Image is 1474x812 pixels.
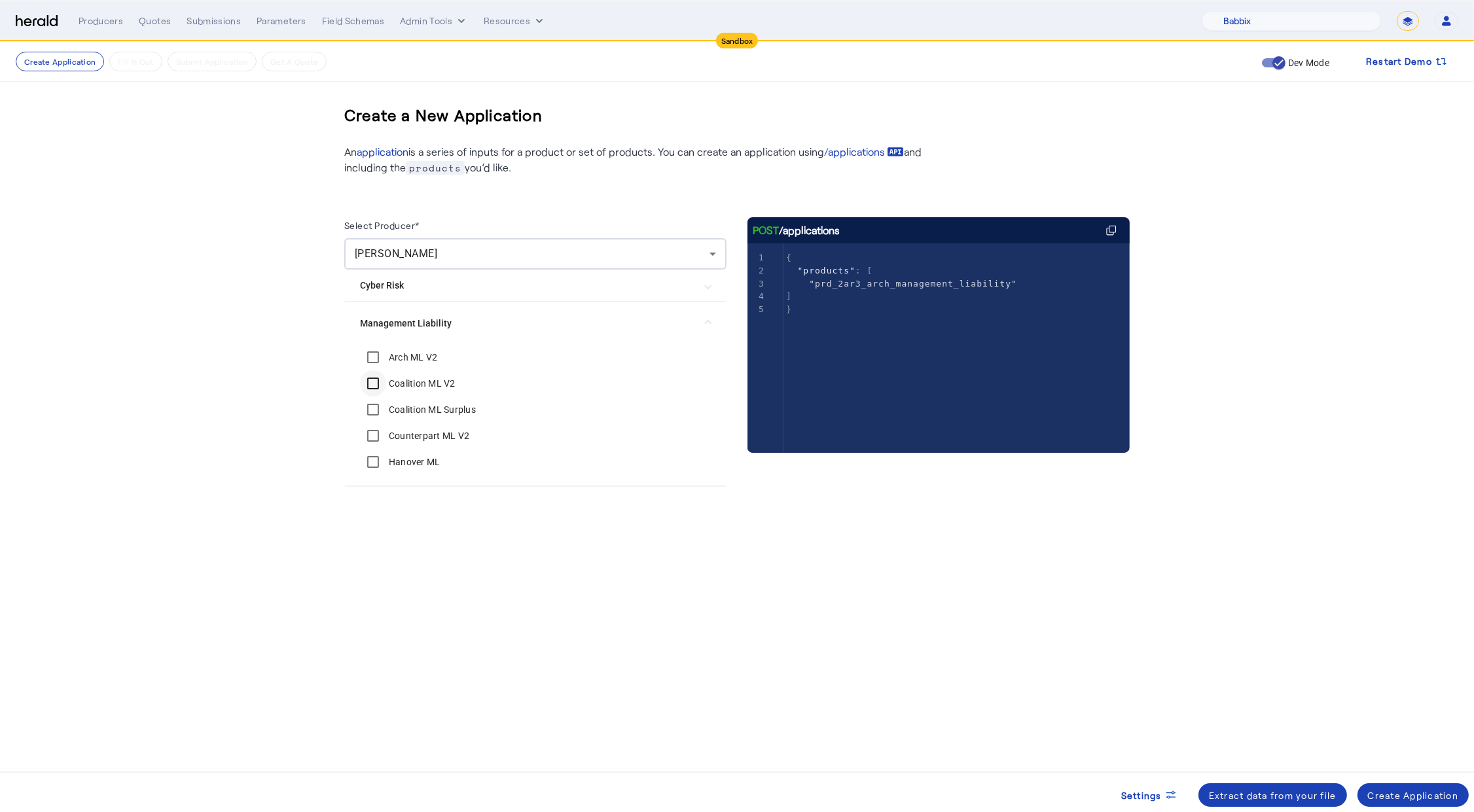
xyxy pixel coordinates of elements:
[386,377,456,390] label: Coalition ML V2
[16,15,58,27] img: Herald Logo
[400,14,468,27] button: internal dropdown menu
[262,52,327,71] button: Get A Quote
[753,222,840,238] div: /applications
[344,144,933,175] p: An is a series of inputs for a product or set of products. You can create an application using an...
[747,251,766,264] div: 1
[747,303,766,316] div: 5
[809,279,1017,289] span: "prd_2ar3_arch_management_liability"
[344,220,420,231] label: Select Producer*
[786,291,792,301] span: ]
[406,161,465,175] span: products
[109,52,162,71] button: Fill it Out
[386,429,469,442] label: Counterpart ML V2
[355,247,438,260] span: [PERSON_NAME]
[139,14,171,27] div: Quotes
[1121,788,1162,802] span: Settings
[484,14,546,27] button: Resources dropdown menu
[360,317,695,330] mat-panel-title: Management Liability
[1357,783,1469,807] button: Create Application
[1366,54,1432,69] span: Restart Demo
[360,279,695,292] mat-panel-title: Cyber Risk
[1111,783,1188,807] button: Settings
[257,14,306,27] div: Parameters
[824,144,904,160] a: /applications
[1368,788,1459,802] div: Create Application
[344,302,727,344] mat-expansion-panel-header: Management Liability
[344,94,543,136] h3: Create a New Application
[187,14,241,27] div: Submissions
[357,145,408,158] a: application
[716,33,759,48] div: Sandbox
[386,351,438,364] label: Arch ML V2
[79,14,123,27] div: Producers
[344,344,727,485] div: Management Liability
[386,455,440,468] label: Hanover ML
[786,266,873,275] span: : [
[747,277,766,291] div: 3
[1198,783,1347,807] button: Extract data from your file
[1356,50,1458,73] button: Restart Demo
[747,290,766,303] div: 4
[1209,788,1337,802] div: Extract data from your file
[747,264,766,277] div: 2
[798,266,855,275] span: "products"
[344,270,727,301] mat-expansion-panel-header: Cyber Risk
[747,217,1130,427] herald-code-block: /applications
[786,304,792,314] span: }
[786,253,792,262] span: {
[322,14,385,27] div: Field Schemas
[16,52,104,71] button: Create Application
[1285,56,1329,69] label: Dev Mode
[168,52,257,71] button: Submit Application
[386,403,476,416] label: Coalition ML Surplus
[753,222,779,238] span: POST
